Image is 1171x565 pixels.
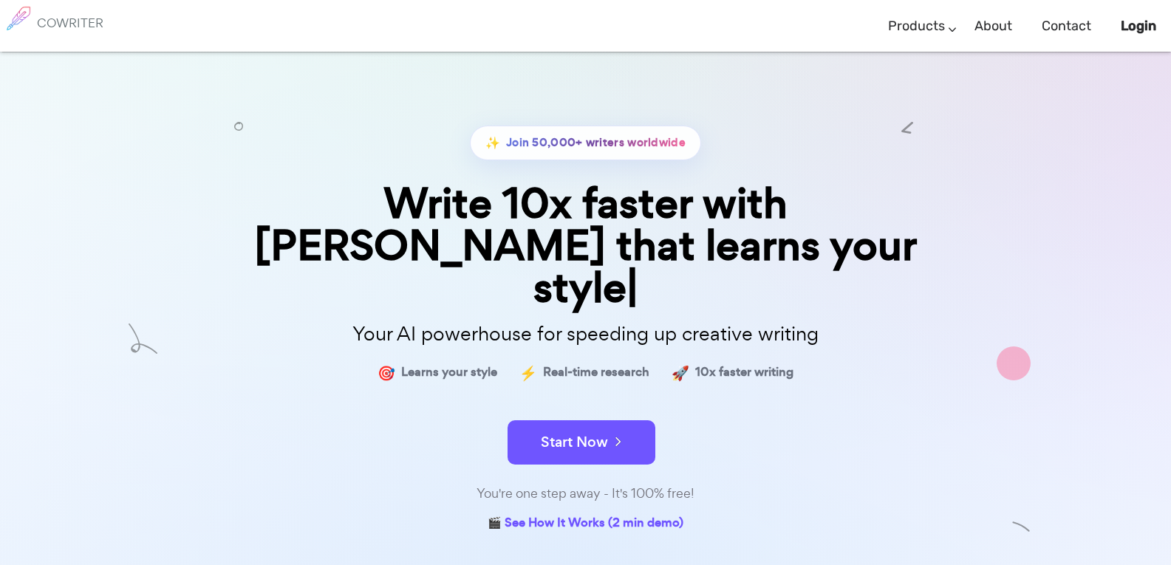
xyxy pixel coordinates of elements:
[672,362,689,383] span: 🚀
[888,4,945,48] a: Products
[129,323,157,354] img: shape
[1012,518,1031,536] img: shape
[1042,4,1091,48] a: Contact
[216,483,955,504] div: You're one step away - It's 100% free!
[488,513,683,535] a: 🎬 See How It Works (2 min demo)
[695,362,793,383] span: 10x faster writing
[216,182,955,309] div: Write 10x faster with [PERSON_NAME] that learns your style
[37,16,103,30] h6: COWRITER
[506,132,686,154] span: Join 50,000+ writers worldwide
[1121,18,1156,34] b: Login
[997,346,1031,380] img: shape
[974,4,1012,48] a: About
[543,362,649,383] span: Real-time research
[401,362,497,383] span: Learns your style
[378,362,395,383] span: 🎯
[519,362,537,383] span: ⚡
[216,318,955,350] p: Your AI powerhouse for speeding up creative writing
[1121,4,1156,48] a: Login
[485,132,500,154] span: ✨
[508,420,655,465] button: Start Now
